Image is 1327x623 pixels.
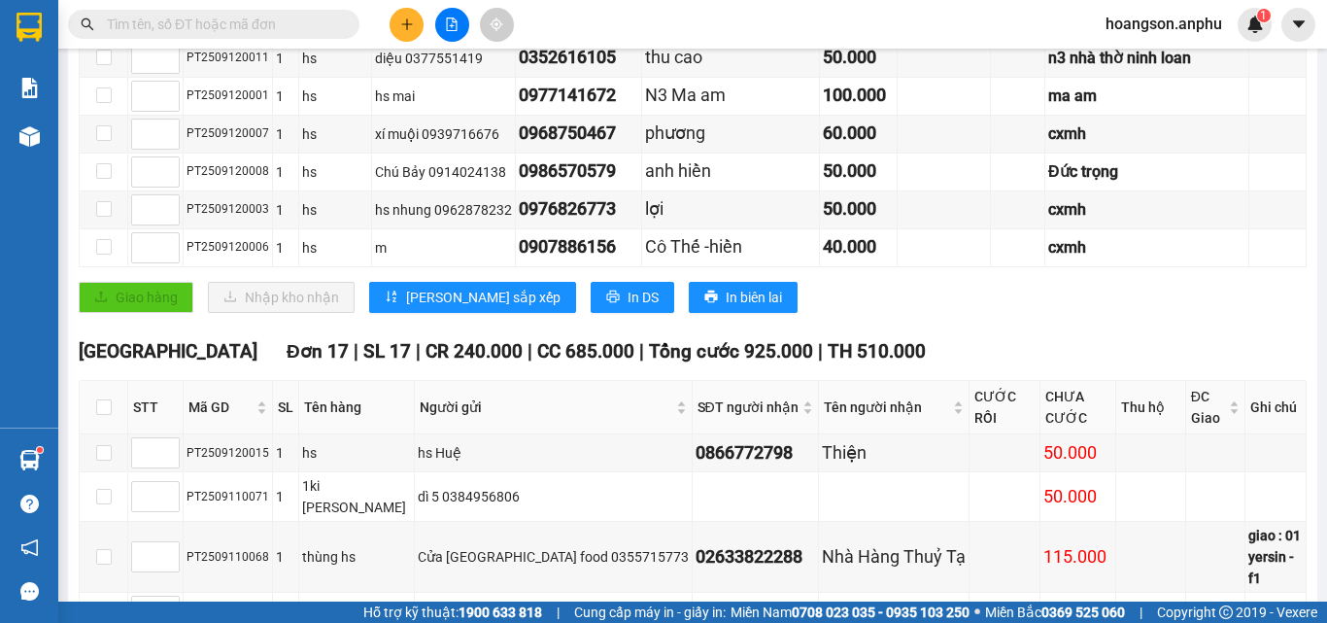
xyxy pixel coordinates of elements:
[184,434,273,472] td: PT2509120015
[649,340,813,363] span: Tổng cước 925.000
[645,195,816,223] div: lợi
[184,472,273,522] td: PT2509110071
[363,340,411,363] span: SL 17
[696,543,815,571] div: 02633822288
[557,602,560,623] span: |
[628,287,659,308] span: In DS
[184,116,273,154] td: PT2509120007
[276,86,295,107] div: 1
[302,199,368,221] div: hs
[1245,381,1307,434] th: Ghi chú
[642,229,820,267] td: Cô Thế -hiền
[645,82,816,109] div: N3 Ma am
[689,282,798,313] button: printerIn biên lai
[276,237,295,259] div: 1
[1048,84,1245,108] div: ma am
[1048,197,1245,222] div: cxmh
[375,123,512,145] div: xí muội 0939716676
[354,340,358,363] span: |
[19,126,40,147] img: warehouse-icon
[276,546,295,568] div: 1
[287,340,349,363] span: Đơn 17
[184,229,273,267] td: PT2509120006
[693,522,819,593] td: 02633822288
[480,8,514,42] button: aim
[519,233,638,260] div: 0907886156
[516,229,642,267] td: 0907886156
[19,450,40,470] img: warehouse-icon
[107,14,336,35] input: Tìm tên, số ĐT hoặc mã đơn
[363,602,542,623] span: Hỗ trợ kỹ thuật:
[187,162,269,181] div: PT2509120008
[184,522,273,593] td: PT2509110068
[20,582,39,601] span: message
[302,86,368,107] div: hs
[435,8,469,42] button: file-add
[970,381,1041,434] th: CƯỚC RỒI
[516,78,642,116] td: 0977141672
[375,199,512,221] div: hs nhung 0962878232
[693,434,819,472] td: 0866772798
[420,397,672,418] span: Người gửi
[302,161,368,183] div: hs
[276,161,295,183] div: 1
[639,340,644,363] span: |
[823,44,894,71] div: 50.000
[425,340,523,363] span: CR 240.000
[81,17,94,31] span: search
[1043,483,1111,510] div: 50.000
[184,191,273,229] td: PT2509120003
[1041,605,1125,620] strong: 0369 525 060
[974,608,980,616] span: ⚪️
[819,522,970,593] td: Nhà Hàng Thuỷ Tạ
[276,486,295,507] div: 1
[822,543,966,571] div: Nhà Hàng Thuỷ Tạ
[642,116,820,154] td: phương
[1290,16,1308,33] span: caret-down
[302,442,411,464] div: hs
[645,44,816,71] div: thu cao
[1281,8,1315,42] button: caret-down
[276,199,295,221] div: 1
[696,439,815,467] div: 0866772798
[276,442,295,464] div: 1
[645,233,816,260] div: Cô Thế -hiền
[519,44,638,71] div: 0352616105
[698,397,799,418] span: SĐT người nhận
[519,82,638,109] div: 0977141672
[187,548,269,567] div: PT2509110068
[302,601,411,622] div: hộp bánh
[819,434,970,472] td: Thiện
[516,116,642,154] td: 0968750467
[302,475,411,518] div: 1ki [PERSON_NAME]
[187,444,269,463] div: PT2509120015
[20,538,39,557] span: notification
[1219,606,1233,619] span: copyright
[276,601,295,622] div: 1
[208,282,355,313] button: downloadNhập kho nhận
[519,120,638,147] div: 0968750467
[1257,9,1271,22] sup: 1
[1043,543,1111,571] div: 115.000
[1116,381,1186,434] th: Thu hộ
[37,447,43,453] sup: 1
[400,17,414,31] span: plus
[375,161,512,183] div: Chú Bảy 0914024138
[1260,9,1267,22] span: 1
[184,78,273,116] td: PT2509120001
[184,40,273,78] td: PT2509120011
[606,290,620,305] span: printer
[276,48,295,69] div: 1
[823,195,894,223] div: 50.000
[828,340,926,363] span: TH 510.000
[1191,386,1225,429] span: ĐC Giao
[642,154,820,191] td: anh hiền
[128,381,184,434] th: STT
[822,439,966,467] div: Thiện
[1248,525,1303,589] div: giao : 01 yersin - f1
[519,157,638,185] div: 0986570579
[418,601,689,622] div: 0929898985
[19,78,40,98] img: solution-icon
[1048,159,1245,184] div: Đức trọng
[188,397,253,418] span: Mã GD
